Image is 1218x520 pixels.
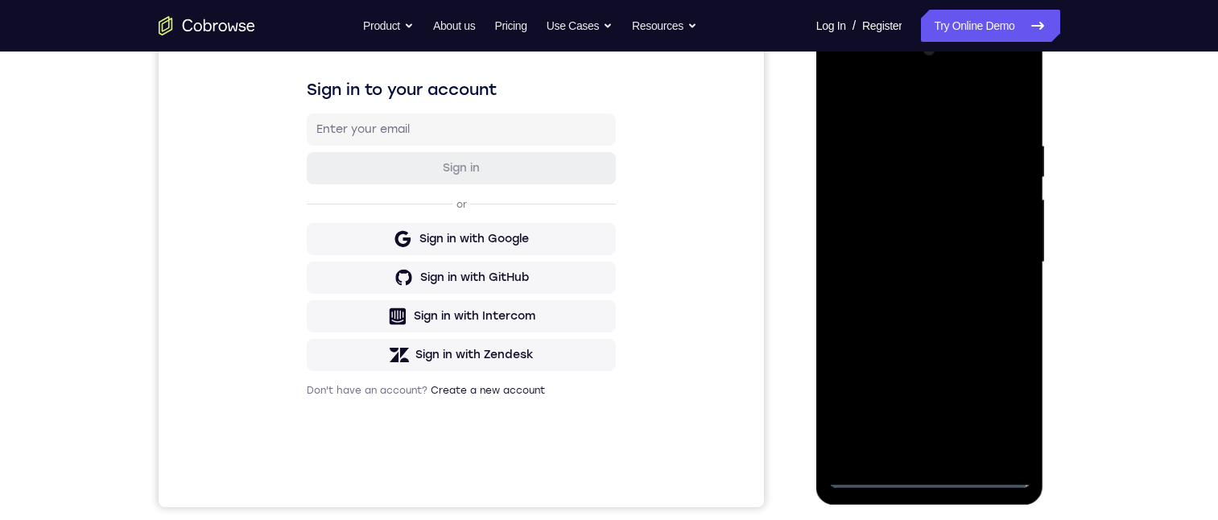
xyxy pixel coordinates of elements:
[261,263,370,279] div: Sign in with Google
[148,371,457,403] button: Sign in with Zendesk
[148,294,457,326] button: Sign in with GitHub
[272,417,386,428] a: Create a new account
[295,230,312,243] p: or
[921,10,1059,42] a: Try Online Demo
[262,302,370,318] div: Sign in with GitHub
[862,10,902,42] a: Register
[255,340,377,357] div: Sign in with Intercom
[494,10,526,42] a: Pricing
[547,10,613,42] button: Use Cases
[257,379,375,395] div: Sign in with Zendesk
[816,10,846,42] a: Log In
[433,10,475,42] a: About us
[159,16,255,35] a: Go to the home page
[363,10,414,42] button: Product
[632,10,697,42] button: Resources
[148,332,457,365] button: Sign in with Intercom
[148,255,457,287] button: Sign in with Google
[148,416,457,429] p: Don't have an account?
[853,16,856,35] span: /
